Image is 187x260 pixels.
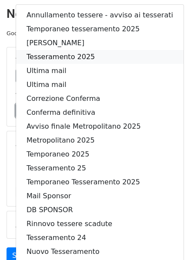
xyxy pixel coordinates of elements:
[16,8,184,22] a: Annullamento tessere - avviso ai tesserati
[16,147,184,161] a: Temporaneo 2025
[16,161,184,175] a: Tesseramento 25
[16,78,184,92] a: Ultima mail
[16,22,184,36] a: Temporaneo tesseramento 2025
[144,218,187,260] iframe: Chat Widget
[7,7,180,21] h2: New Campaign
[16,175,184,189] a: Temporaneo Tesseramento 2025
[144,218,187,260] div: Widget chat
[16,50,184,64] a: Tesseramento 2025
[16,36,184,50] a: [PERSON_NAME]
[16,106,184,120] a: Conferma definitiva
[16,231,184,245] a: Tesseramento 24
[16,133,184,147] a: Metropolitano 2025
[7,30,120,37] small: Google Sheet:
[16,92,184,106] a: Correzione Conferma
[16,64,184,78] a: Ultima mail
[16,203,184,217] a: DB SPONSOR
[16,189,184,203] a: Mail Sponsor
[16,217,184,231] a: Rinnovo tessere scadute
[16,120,184,133] a: Avviso finale Metropolitano 2025
[16,245,184,259] a: Nuovo Tesseramento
